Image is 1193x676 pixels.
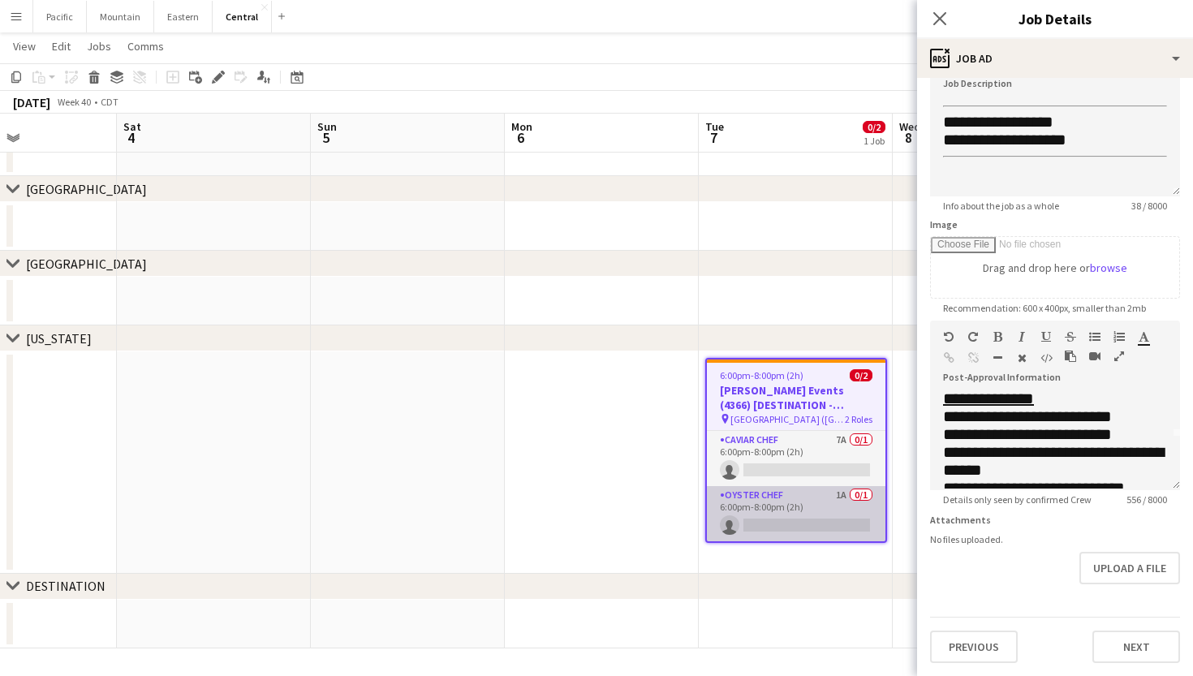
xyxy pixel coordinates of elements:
app-job-card: 6:00pm-8:00pm (2h)0/2[PERSON_NAME] Events (4366) [DESTINATION - [GEOGRAPHIC_DATA], [GEOGRAPHIC_DA... [705,358,887,543]
span: 38 / 8000 [1118,200,1180,212]
app-card-role: Oyster Chef1A0/16:00pm-8:00pm (2h) [707,486,885,541]
button: HTML Code [1040,351,1052,364]
button: Bold [992,330,1003,343]
div: 1 Job [864,135,885,147]
button: Strikethrough [1065,330,1076,343]
button: Pacific [33,1,87,32]
span: Tue [705,119,724,134]
button: Horizontal Line [992,351,1003,364]
button: Fullscreen [1113,350,1125,363]
a: Edit [45,36,77,57]
button: Upload a file [1079,552,1180,584]
button: Previous [930,631,1018,663]
button: Paste as plain text [1065,350,1076,363]
div: [DATE] [13,94,50,110]
span: 8 [897,128,920,147]
span: 6:00pm-8:00pm (2h) [720,369,803,381]
div: [GEOGRAPHIC_DATA] [26,181,147,197]
button: Central [213,1,272,32]
a: Comms [121,36,170,57]
div: No files uploaded. [930,533,1180,545]
button: Ordered List [1113,330,1125,343]
span: Comms [127,39,164,54]
button: Eastern [154,1,213,32]
div: DESTINATION [26,578,106,594]
button: Insert video [1089,350,1100,363]
span: Sat [123,119,141,134]
button: Underline [1040,330,1052,343]
span: 556 / 8000 [1113,493,1180,506]
div: [GEOGRAPHIC_DATA] [26,256,147,272]
span: 7 [703,128,724,147]
span: 0/2 [850,369,872,381]
div: CDT [101,96,118,108]
button: Text Color [1138,330,1149,343]
span: Info about the job as a whole [930,200,1072,212]
label: Attachments [930,514,991,526]
span: [GEOGRAPHIC_DATA] ([GEOGRAPHIC_DATA], [GEOGRAPHIC_DATA]) [730,413,845,425]
button: Next [1092,631,1180,663]
span: 4 [121,128,141,147]
button: Italic [1016,330,1027,343]
span: 6 [509,128,532,147]
a: Jobs [80,36,118,57]
span: Sun [317,119,337,134]
span: 0/2 [863,121,885,133]
h3: Job Details [917,8,1193,29]
span: Jobs [87,39,111,54]
span: Edit [52,39,71,54]
span: 5 [315,128,337,147]
div: [US_STATE] [26,330,92,347]
span: Recommendation: 600 x 400px, smaller than 2mb [930,302,1159,314]
span: 2 Roles [845,413,872,425]
div: Job Ad [917,39,1193,78]
a: View [6,36,42,57]
span: View [13,39,36,54]
span: Details only seen by confirmed Crew [930,493,1105,506]
h3: [PERSON_NAME] Events (4366) [DESTINATION - [GEOGRAPHIC_DATA], [GEOGRAPHIC_DATA]] [707,383,885,412]
button: Redo [967,330,979,343]
span: Mon [511,119,532,134]
span: Wed [899,119,920,134]
app-card-role: Caviar Chef7A0/16:00pm-8:00pm (2h) [707,431,885,486]
button: Undo [943,330,954,343]
span: Week 40 [54,96,94,108]
button: Unordered List [1089,330,1100,343]
button: Clear Formatting [1016,351,1027,364]
button: Mountain [87,1,154,32]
